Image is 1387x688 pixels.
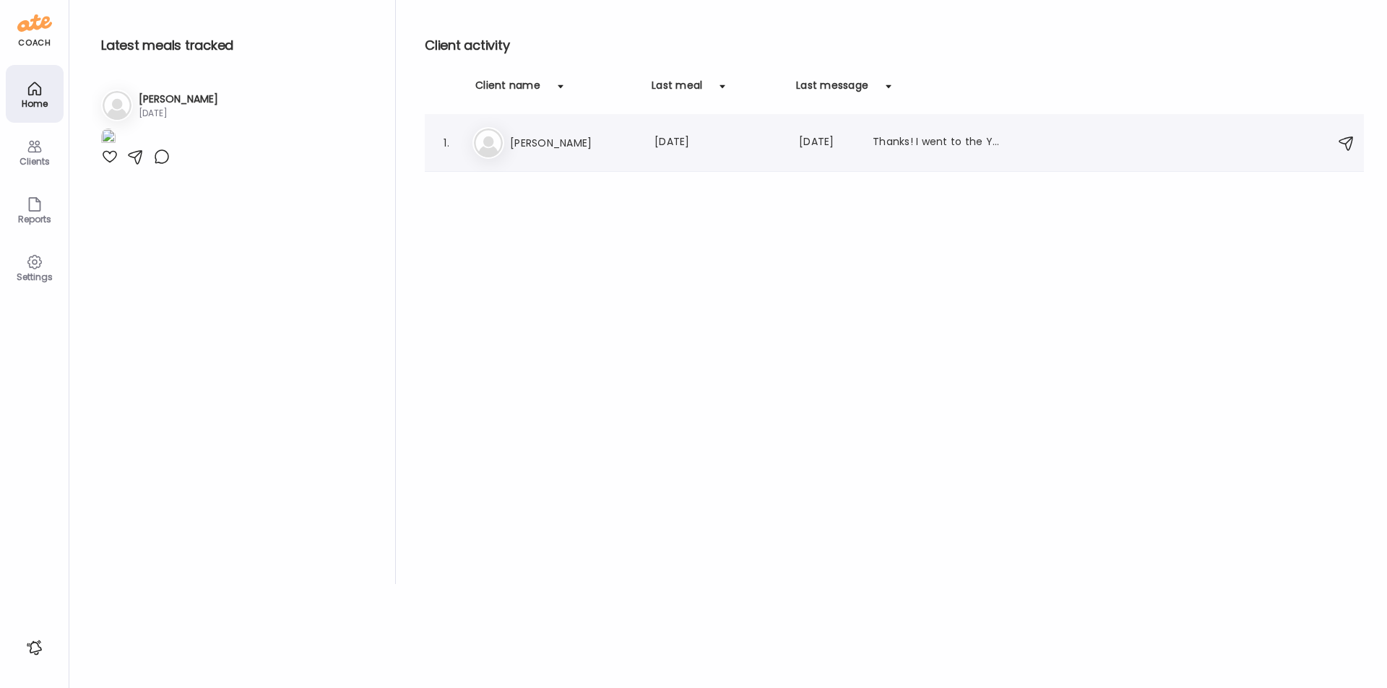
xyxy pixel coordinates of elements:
img: ate [17,12,52,35]
div: Last message [796,78,868,101]
div: Settings [9,272,61,282]
div: Clients [9,157,61,166]
div: 1. [438,134,455,152]
div: [DATE] [139,107,218,120]
h3: [PERSON_NAME] [510,134,637,152]
div: [DATE] [799,134,855,152]
div: Thanks! I went to the Y the last 2 days I believe. I think I logged them. [873,134,1000,152]
h3: [PERSON_NAME] [139,92,218,107]
h2: Latest meals tracked [101,35,372,56]
img: images%2F7fssgmhO2uf828CtwFWpWTPw2bo2%2FgojHmcgAWyTbvHMevQDp%2FxKwEa7SDSPd05PckDDTG_1080 [101,129,116,148]
div: Client name [475,78,540,101]
img: bg-avatar-default.svg [474,129,503,157]
img: bg-avatar-default.svg [103,91,131,120]
div: Home [9,99,61,108]
div: [DATE] [654,134,782,152]
div: Reports [9,214,61,224]
div: Last meal [652,78,702,101]
div: coach [18,37,51,49]
h2: Client activity [425,35,1364,56]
